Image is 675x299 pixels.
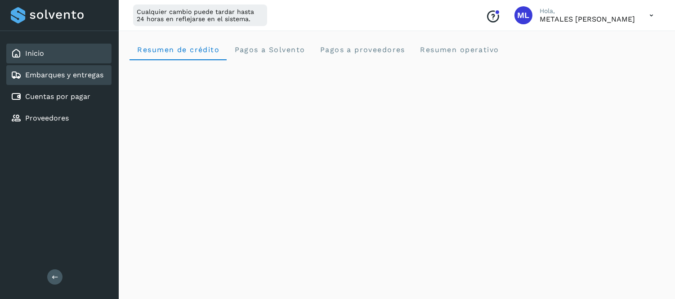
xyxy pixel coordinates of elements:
div: Inicio [6,44,112,63]
a: Proveedores [25,114,69,122]
span: Pagos a Solvento [234,45,305,54]
div: Proveedores [6,108,112,128]
p: METALES LOZANO [540,15,635,23]
span: Resumen de crédito [137,45,219,54]
a: Embarques y entregas [25,71,103,79]
div: Embarques y entregas [6,65,112,85]
span: Resumen operativo [420,45,499,54]
a: Cuentas por pagar [25,92,90,101]
div: Cualquier cambio puede tardar hasta 24 horas en reflejarse en el sistema. [133,4,267,26]
div: Cuentas por pagar [6,87,112,107]
span: Pagos a proveedores [319,45,405,54]
a: Inicio [25,49,44,58]
p: Hola, [540,7,635,15]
